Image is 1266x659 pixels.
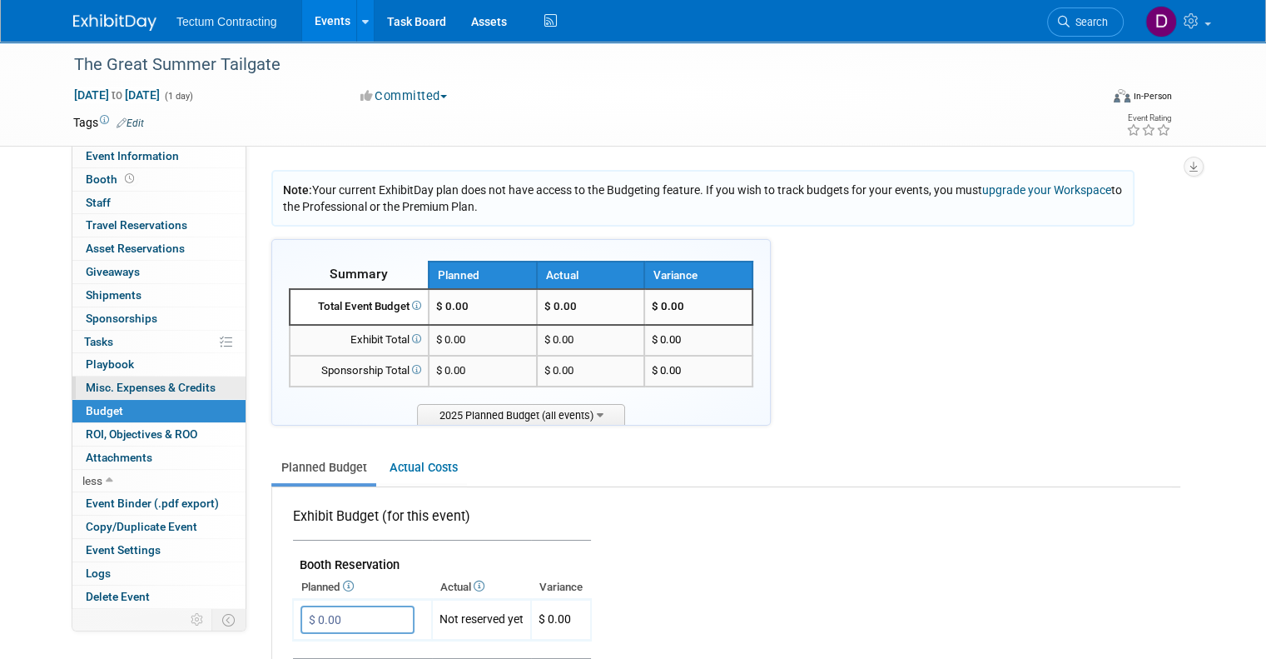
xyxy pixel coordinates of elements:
[72,284,246,307] a: Shipments
[380,452,467,483] a: Actual Costs
[86,567,111,580] span: Logs
[72,145,246,167] a: Event Information
[429,262,537,289] th: Planned
[163,91,193,102] span: (1 day)
[117,117,144,129] a: Edit
[72,168,246,191] a: Booth
[539,612,571,626] span: $ 0.00
[73,87,161,102] span: [DATE] [DATE]
[417,404,625,425] span: 2025 Planned Budget (all events)
[293,576,432,599] th: Planned
[537,325,645,356] td: $ 0.00
[72,307,246,330] a: Sponsorships
[72,192,246,214] a: Staff
[86,172,137,186] span: Booth
[84,335,113,348] span: Tasks
[652,364,681,377] span: $ 0.00
[68,50,1079,80] div: The Great Summer Tailgate
[183,609,212,631] td: Personalize Event Tab Strip
[271,452,376,483] a: Planned Budget
[86,590,150,603] span: Delete Event
[982,183,1111,197] a: upgrade your Workspace
[432,576,531,599] th: Actual
[537,289,645,325] td: $ 0.00
[86,196,111,209] span: Staff
[86,451,152,464] span: Attachments
[293,507,584,535] div: Exhibit Budget (for this event)
[72,586,246,608] a: Delete Event
[330,266,388,282] span: Summary
[73,114,144,131] td: Tags
[212,609,246,631] td: Toggle Event Tabs
[531,576,591,599] th: Variance
[86,520,197,533] span: Copy/Duplicate Event
[297,299,421,315] div: Total Event Budget
[82,474,102,487] span: less
[86,381,216,394] span: Misc. Expenses & Credits
[644,262,752,289] th: Variance
[72,562,246,585] a: Logs
[86,288,141,302] span: Shipments
[72,447,246,469] a: Attachments
[72,539,246,562] a: Event Settings
[72,492,246,515] a: Event Binder (.pdf export)
[537,356,645,387] td: $ 0.00
[72,423,246,446] a: ROI, Objectives & ROO
[72,516,246,538] a: Copy/Duplicate Event
[109,88,125,102] span: to
[122,172,137,185] span: Booth not reserved yet
[436,364,465,377] span: $ 0.00
[86,427,197,441] span: ROI, Objectives & ROO
[652,333,681,346] span: $ 0.00
[86,218,187,232] span: Travel Reservations
[86,149,179,162] span: Event Information
[1133,90,1172,102] div: In-Person
[1070,16,1108,28] span: Search
[86,543,161,557] span: Event Settings
[297,332,421,348] div: Exhibit Total
[72,237,246,260] a: Asset Reservations
[86,497,219,510] span: Event Binder (.pdf export)
[72,353,246,376] a: Playbook
[73,14,156,31] img: ExhibitDay
[297,363,421,379] div: Sponsorship Total
[1114,89,1130,102] img: Format-Inperson.png
[537,262,645,289] th: Actual
[72,470,246,492] a: less
[86,404,123,417] span: Budget
[72,400,246,422] a: Budget
[355,87,454,105] button: Committed
[293,541,591,577] td: Booth Reservation
[432,600,531,641] td: Not reserved yet
[86,242,185,255] span: Asset Reservations
[1145,6,1177,37] img: Don Tran
[1010,87,1172,112] div: Event Format
[72,377,246,399] a: Misc. Expenses & Credits
[436,333,465,346] span: $ 0.00
[283,183,312,197] span: Note:
[86,265,140,278] span: Giveaways
[652,300,684,312] span: $ 0.00
[72,214,246,237] a: Travel Reservations
[72,331,246,353] a: Tasks
[436,300,469,312] span: $ 0.00
[176,15,277,28] span: Tectum Contracting
[86,312,157,325] span: Sponsorships
[86,357,134,371] span: Playbook
[1126,114,1171,122] div: Event Rating
[72,261,246,283] a: Giveaways
[283,183,1122,213] span: Your current ExhibitDay plan does not have access to the Budgeting feature. If you wish to track ...
[1047,7,1124,37] a: Search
